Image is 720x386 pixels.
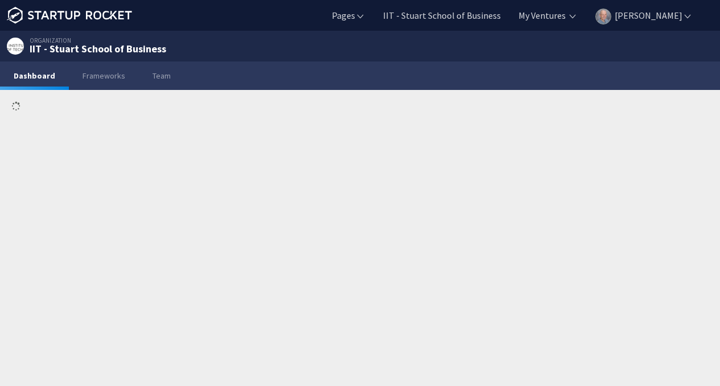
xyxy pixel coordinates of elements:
a: [PERSON_NAME] [593,9,693,22]
a: Team [139,61,184,90]
a: My Ventures [516,9,566,22]
a: IIT - Stuart School of Business [381,9,501,22]
div: IIT - Stuart School of Business [30,44,166,54]
div: ORGANIZATION [7,38,166,44]
a: Frameworks [69,61,139,90]
a: Pages [330,9,365,22]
